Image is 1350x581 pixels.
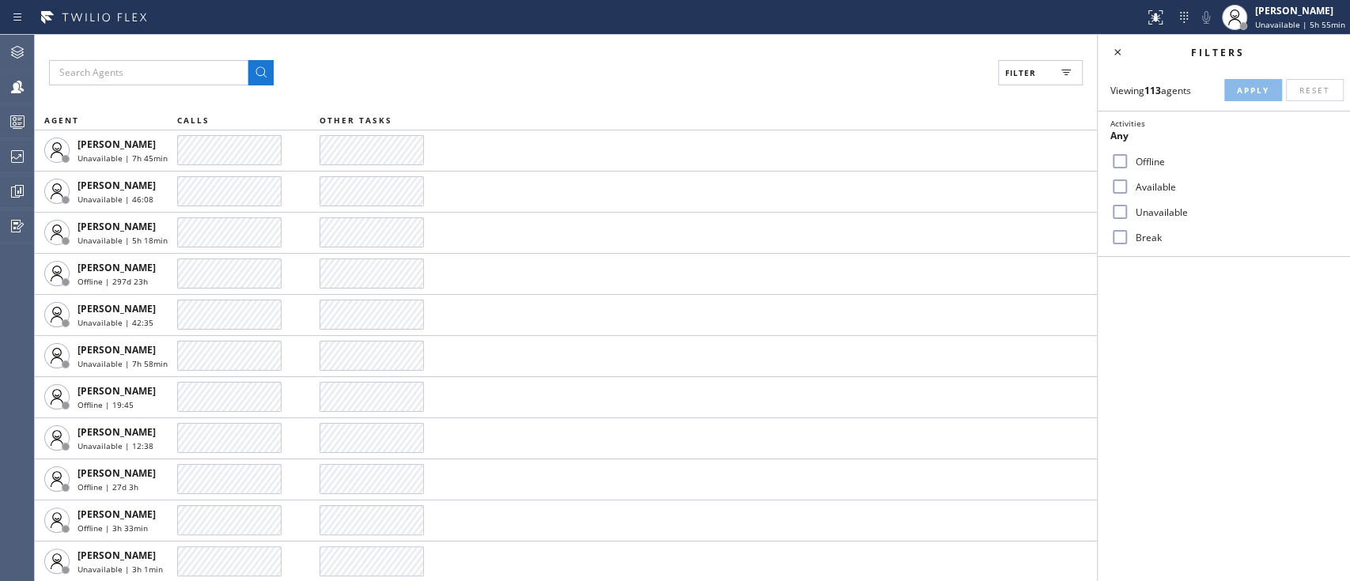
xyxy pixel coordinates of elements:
span: [PERSON_NAME] [78,507,156,521]
span: [PERSON_NAME] [78,343,156,357]
span: Unavailable | 7h 58min [78,358,168,369]
button: Filter [998,60,1083,85]
span: Viewing agents [1110,84,1191,97]
span: OTHER TASKS [320,115,392,126]
strong: 113 [1144,84,1161,97]
span: AGENT [44,115,79,126]
span: Unavailable | 5h 18min [78,235,168,246]
span: [PERSON_NAME] [78,179,156,192]
span: [PERSON_NAME] [78,138,156,151]
span: Unavailable | 5h 55min [1255,19,1345,30]
span: CALLS [177,115,210,126]
span: Filters [1190,46,1244,59]
span: Unavailable | 42:35 [78,317,153,328]
span: [PERSON_NAME] [78,384,156,398]
span: [PERSON_NAME] [78,549,156,562]
span: Unavailable | 46:08 [78,194,153,205]
span: Unavailable | 7h 45min [78,153,168,164]
span: Apply [1237,85,1269,96]
div: Activities [1110,118,1337,129]
span: Offline | 297d 23h [78,276,148,287]
span: [PERSON_NAME] [78,302,156,315]
span: Reset [1299,85,1330,96]
span: Offline | 3h 33min [78,523,148,534]
span: Any [1110,129,1129,142]
input: Search Agents [49,60,248,85]
label: Break [1129,231,1337,244]
div: [PERSON_NAME] [1255,4,1345,17]
label: Offline [1129,155,1337,168]
span: Unavailable | 3h 1min [78,564,163,575]
label: Available [1129,180,1337,194]
span: Offline | 19:45 [78,399,134,410]
span: Filter [1005,67,1036,78]
span: Unavailable | 12:38 [78,440,153,451]
button: Reset [1286,79,1344,101]
span: Offline | 27d 3h [78,481,138,492]
span: [PERSON_NAME] [78,425,156,439]
span: [PERSON_NAME] [78,261,156,274]
button: Apply [1224,79,1282,101]
span: [PERSON_NAME] [78,466,156,480]
button: Mute [1195,6,1217,28]
label: Unavailable [1129,206,1337,219]
span: [PERSON_NAME] [78,220,156,233]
